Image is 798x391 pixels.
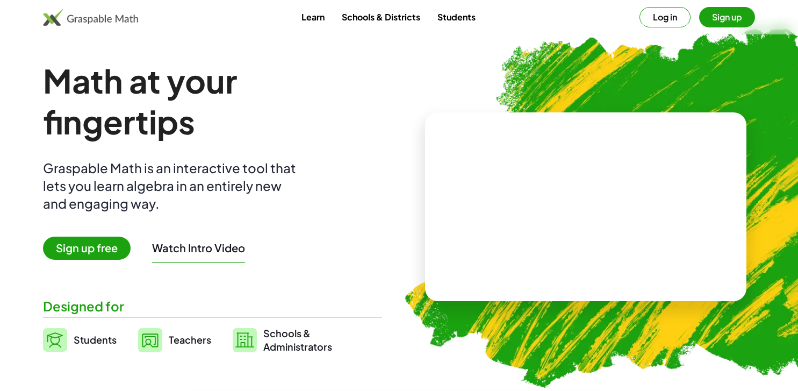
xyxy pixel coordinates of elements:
img: svg%3e [233,328,257,352]
a: Students [43,326,117,353]
span: Schools & Administrators [263,326,332,353]
a: Students [429,7,484,27]
a: Schools & Districts [333,7,429,27]
div: Designed for [43,297,382,315]
img: svg%3e [138,328,162,352]
h1: Math at your fingertips [43,60,382,142]
video: What is this? This is dynamic math notation. Dynamic math notation plays a central role in how Gr... [505,166,666,247]
span: Students [74,333,117,346]
button: Watch Intro Video [152,241,245,255]
a: Schools &Administrators [233,326,332,353]
button: Log in [639,7,691,27]
div: Graspable Math is an interactive tool that lets you learn algebra in an entirely new and engaging... [43,159,301,212]
span: Teachers [169,333,211,346]
img: svg%3e [43,328,67,352]
a: Learn [293,7,333,27]
a: Teachers [138,326,211,353]
button: Sign up [699,7,755,27]
span: Sign up free [43,237,131,260]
